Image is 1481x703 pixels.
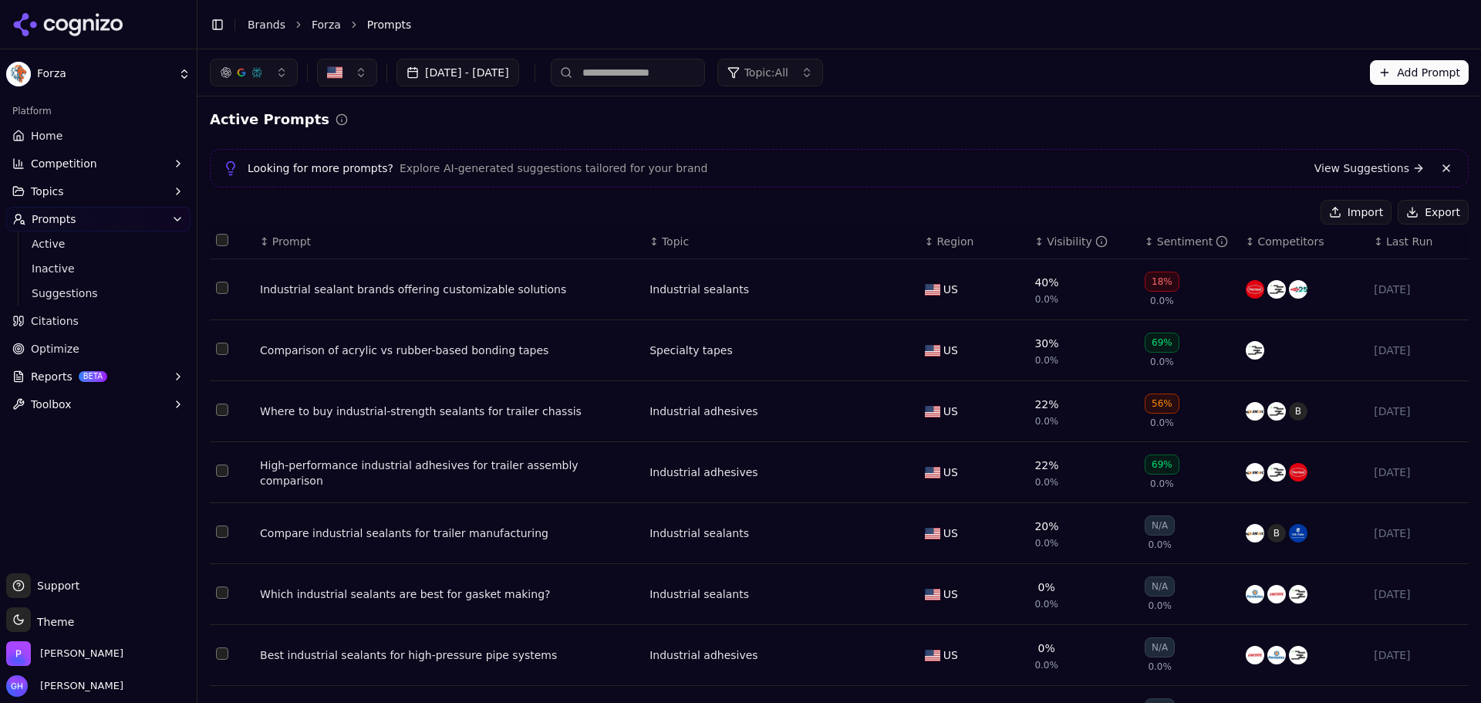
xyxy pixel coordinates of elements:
a: Industrial adhesives [649,465,757,480]
span: B [1267,524,1286,542]
button: Topics [6,179,191,204]
a: Active [25,233,172,255]
a: Specialty tapes [649,343,733,358]
a: Optimize [6,336,191,361]
div: ↕Sentiment [1145,234,1233,249]
span: Home [31,128,62,144]
div: Industrial sealant brands offering customizable solutions [260,282,637,297]
div: ↕Last Run [1374,234,1462,249]
button: Select row 7 [216,647,228,660]
span: 0.0% [1150,417,1174,429]
a: High-performance industrial adhesives for trailer assembly comparison [260,458,637,488]
span: US [943,282,958,297]
a: Home [6,123,191,148]
span: Prompts [32,211,76,227]
img: 3m [1246,341,1264,360]
button: Open organization switcher [6,641,123,666]
span: US [943,404,958,419]
div: Compare industrial sealants for trailer manufacturing [260,526,637,541]
div: ↕Competitors [1246,234,1361,249]
a: Where to buy industrial-strength sealants for trailer chassis [260,404,637,419]
img: United States [327,65,342,80]
div: 69% [1145,455,1179,475]
span: US [943,343,958,358]
span: Active [32,236,166,252]
img: US flag [925,406,940,417]
img: US flag [925,589,940,600]
span: Competitors [1258,234,1324,249]
div: [DATE] [1374,526,1462,541]
div: Visibility [1047,234,1108,249]
div: [DATE] [1374,404,1462,419]
th: brandMentionRate [1028,225,1139,259]
span: Prompt [272,234,311,249]
a: Which industrial sealants are best for gasket making? [260,586,637,602]
img: henkel [1289,463,1307,482]
img: sika [1246,402,1264,421]
span: Forza [37,67,172,81]
span: Reports [31,369,73,384]
img: Grace Hallen [6,675,28,697]
img: Perrill [6,641,31,666]
div: ↕Topic [649,234,913,249]
span: 0.0% [1148,661,1172,673]
img: 3m [1267,402,1286,421]
a: Industrial sealants [649,282,749,297]
div: Industrial sealants [649,526,749,541]
span: Prompts [367,17,412,32]
img: h.b. fuller [1289,524,1307,542]
span: Toolbox [31,397,72,412]
span: US [943,647,958,663]
div: ↕Prompt [260,234,637,249]
a: Industrial sealants [649,586,749,602]
span: Competition [31,156,97,171]
span: 0.0% [1148,539,1172,551]
span: 0.0% [1035,537,1059,549]
div: [DATE] [1374,465,1462,480]
button: Prompts [6,207,191,232]
span: Looking for more prompts? [248,161,393,176]
a: Citations [6,309,191,333]
span: 0.0% [1150,478,1174,490]
a: Industrial adhesives [649,647,757,663]
span: 0.0% [1148,600,1172,612]
div: 22% [1034,458,1058,473]
img: US flag [925,528,940,539]
h2: Active Prompts [210,109,329,130]
button: ReportsBETA [6,364,191,389]
span: 0.0% [1035,354,1059,367]
img: sika [1246,524,1264,542]
span: 0.0% [1034,598,1058,610]
img: henkel [1246,280,1264,299]
button: Select row 2 [216,343,228,355]
span: Citations [31,313,79,329]
span: Region [937,234,974,249]
span: Inactive [32,261,166,276]
div: 0% [1038,580,1055,595]
div: 18% [1145,272,1179,292]
span: US [943,586,958,602]
button: Toolbox [6,392,191,417]
img: loctite [1246,646,1264,664]
span: 0.0% [1035,476,1059,488]
iframe: To enrich screen reader interactions, please activate Accessibility in Grammarly extension settings [1429,627,1466,664]
button: [DATE] - [DATE] [396,59,519,86]
a: Comparison of acrylic vs rubber-based bonding tapes [260,343,637,358]
span: 0.0% [1150,356,1174,368]
span: 0.0% [1035,415,1059,428]
img: permatex [1267,646,1286,664]
button: Select row 4 [216,465,228,477]
div: 69% [1145,333,1179,353]
a: View Suggestions [1314,161,1425,176]
img: 3m [1267,463,1286,482]
img: 3m [1289,646,1307,664]
div: 0% [1038,640,1055,656]
span: 0.0% [1035,293,1059,306]
a: Inactive [25,258,172,279]
span: B [1289,402,1307,421]
span: BETA [79,371,107,382]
